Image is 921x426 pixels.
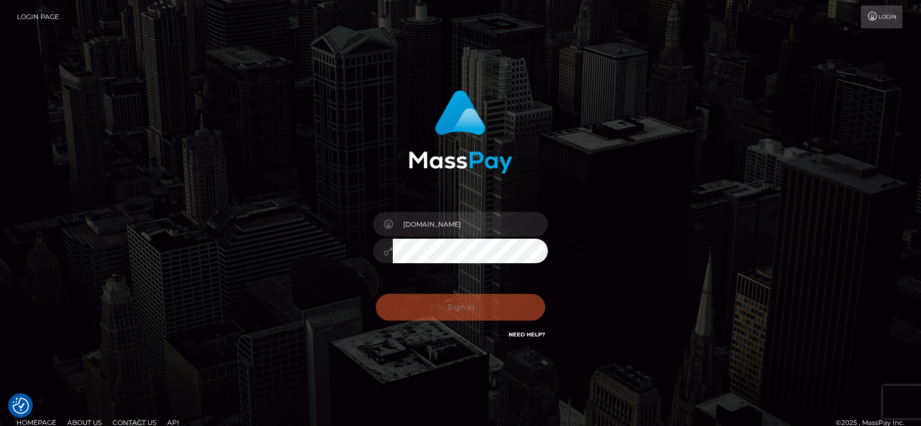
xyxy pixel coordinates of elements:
input: Username... [393,212,548,236]
a: Login Page [17,5,59,28]
button: Consent Preferences [13,398,29,414]
a: Login [861,5,902,28]
img: MassPay Login [409,90,512,174]
img: Revisit consent button [13,398,29,414]
a: Need Help? [509,331,545,338]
